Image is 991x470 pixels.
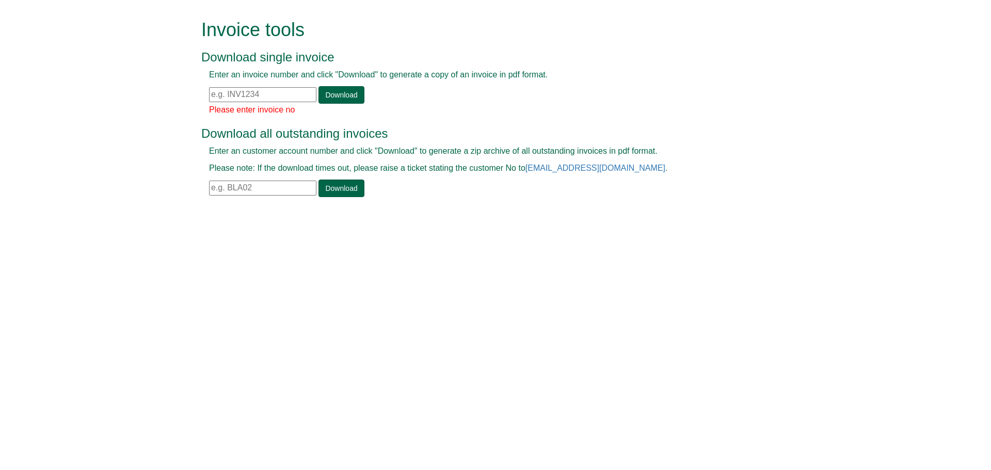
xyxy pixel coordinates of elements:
input: e.g. INV1234 [209,87,316,102]
p: Please note: If the download times out, please raise a ticket stating the customer No to . [209,163,759,174]
p: Enter an invoice number and click "Download" to generate a copy of an invoice in pdf format. [209,69,759,81]
a: Download [318,180,364,197]
a: [EMAIL_ADDRESS][DOMAIN_NAME] [525,164,665,172]
h3: Download single invoice [201,51,766,64]
input: e.g. BLA02 [209,181,316,196]
h1: Invoice tools [201,20,766,40]
h3: Download all outstanding invoices [201,127,766,140]
span: Please enter invoice no [209,105,295,114]
a: Download [318,86,364,104]
p: Enter an customer account number and click "Download" to generate a zip archive of all outstandin... [209,145,759,157]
